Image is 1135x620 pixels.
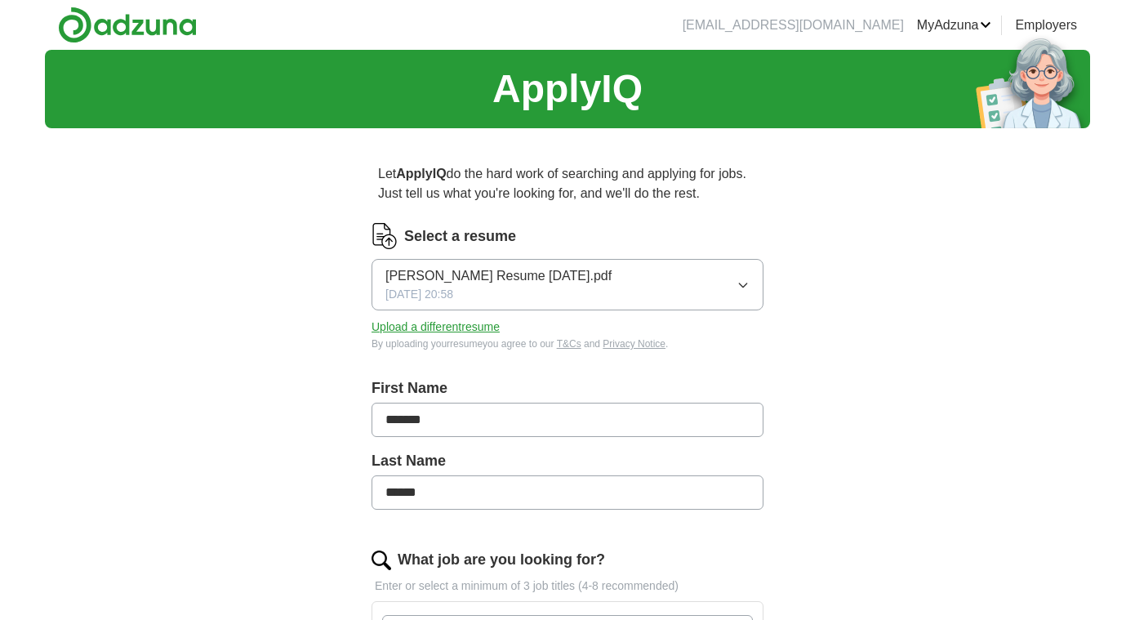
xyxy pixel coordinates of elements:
[372,337,763,351] div: By uploading your resume you agree to our and .
[603,338,665,350] a: Privacy Notice
[372,578,763,595] p: Enter or select a minimum of 3 job titles (4-8 recommended)
[917,16,992,35] a: MyAdzuna
[372,259,763,310] button: [PERSON_NAME] Resume [DATE].pdf[DATE] 20:58
[396,167,446,181] strong: ApplyIQ
[683,16,904,35] li: [EMAIL_ADDRESS][DOMAIN_NAME]
[372,551,391,570] img: search.png
[1015,16,1077,35] a: Employers
[385,266,612,286] span: [PERSON_NAME] Resume [DATE].pdf
[372,377,763,399] label: First Name
[404,225,516,248] label: Select a resume
[372,223,398,249] img: CV Icon
[557,338,581,350] a: T&Cs
[372,450,763,472] label: Last Name
[492,60,643,118] h1: ApplyIQ
[385,286,453,303] span: [DATE] 20:58
[398,549,605,571] label: What job are you looking for?
[372,319,500,336] button: Upload a differentresume
[372,158,763,210] p: Let do the hard work of searching and applying for jobs. Just tell us what you're looking for, an...
[58,7,197,43] img: Adzuna logo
